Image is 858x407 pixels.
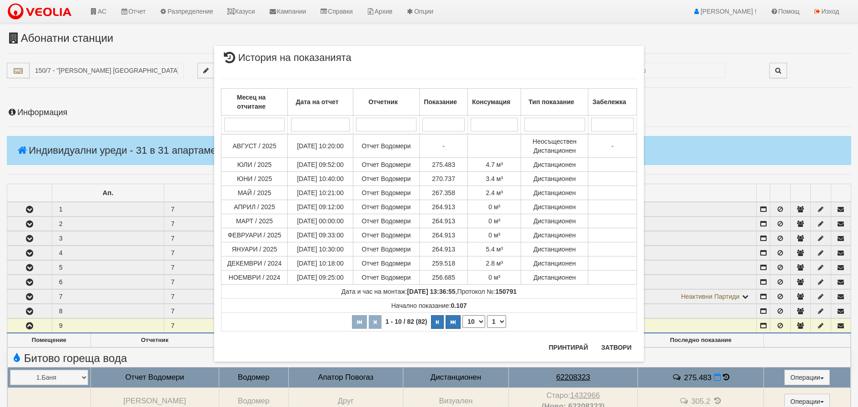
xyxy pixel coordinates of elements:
[596,340,637,355] button: Затвори
[288,172,353,186] td: [DATE] 10:40:00
[432,246,455,253] span: 264.913
[296,98,338,106] b: Дата на отчет
[288,158,353,172] td: [DATE] 09:52:00
[288,256,353,271] td: [DATE] 10:18:00
[468,89,521,116] th: Консумация: No sort applied, activate to apply an ascending sort
[432,231,455,239] span: 264.913
[486,175,503,182] span: 3.4 м³
[521,242,588,256] td: Дистанционен
[432,260,455,267] span: 259.518
[521,186,588,200] td: Дистанционен
[353,256,419,271] td: Отчет Водомери
[221,89,288,116] th: Месец на отчитане: No sort applied, activate to apply an ascending sort
[432,189,455,196] span: 267.358
[288,242,353,256] td: [DATE] 10:30:00
[353,228,419,242] td: Отчет Водомери
[487,315,506,328] select: Страница номер
[288,134,353,158] td: [DATE] 10:20:00
[431,315,444,329] button: Следваща страница
[529,98,574,106] b: Тип показание
[368,98,397,106] b: Отчетник
[521,228,588,242] td: Дистанционен
[353,89,419,116] th: Отчетник: No sort applied, activate to apply an ascending sort
[221,256,288,271] td: ДЕКЕМВРИ / 2024
[612,142,614,150] span: -
[407,288,455,295] strong: [DATE] 13:36:55
[341,288,456,295] span: Дата и час на монтаж:
[521,256,588,271] td: Дистанционен
[221,285,637,299] td: ,
[521,172,588,186] td: Дистанционен
[488,274,500,281] span: 0 м³
[432,274,455,281] span: 256.685
[521,158,588,172] td: Дистанционен
[446,315,461,329] button: Последна страница
[486,246,503,253] span: 5.4 м³
[288,228,353,242] td: [DATE] 09:33:00
[521,271,588,285] td: Дистанционен
[353,200,419,214] td: Отчет Водомери
[353,271,419,285] td: Отчет Водомери
[432,203,455,211] span: 264.913
[521,134,588,158] td: Неосъществен Дистанционен
[237,94,266,110] b: Месец на отчитане
[432,161,455,168] span: 275.483
[353,186,419,200] td: Отчет Водомери
[221,200,288,214] td: АПРИЛ / 2025
[221,134,288,158] td: АВГУСТ / 2025
[221,271,288,285] td: НОЕМВРИ / 2024
[488,231,500,239] span: 0 м³
[369,315,381,329] button: Предишна страница
[221,172,288,186] td: ЮНИ / 2025
[391,302,467,309] span: Начално показание:
[353,158,419,172] td: Отчет Водомери
[353,214,419,228] td: Отчет Водомери
[221,228,288,242] td: ФЕВРУАРИ / 2025
[383,318,430,325] span: 1 - 10 / 82 (82)
[221,158,288,172] td: ЮЛИ / 2025
[442,142,445,150] span: -
[353,242,419,256] td: Отчет Водомери
[221,242,288,256] td: ЯНУАРИ / 2025
[451,302,467,309] strong: 0.107
[221,53,351,70] span: История на показанията
[352,315,367,329] button: Първа страница
[432,175,455,182] span: 270.737
[432,217,455,225] span: 264.913
[592,98,626,106] b: Забележка
[221,186,288,200] td: МАЙ / 2025
[420,89,468,116] th: Показание: No sort applied, activate to apply an ascending sort
[486,189,503,196] span: 2.4 м³
[353,172,419,186] td: Отчет Водомери
[288,89,353,116] th: Дата на отчет: No sort applied, activate to apply an ascending sort
[588,89,637,116] th: Забележка: No sort applied, activate to apply an ascending sort
[488,203,500,211] span: 0 м³
[496,288,517,295] strong: 150791
[472,98,510,106] b: Консумация
[288,200,353,214] td: [DATE] 09:12:00
[288,214,353,228] td: [DATE] 00:00:00
[353,134,419,158] td: Отчет Водомери
[486,260,503,267] span: 2.8 м³
[543,340,593,355] button: Принтирай
[521,214,588,228] td: Дистанционен
[486,161,503,168] span: 4.7 м³
[288,271,353,285] td: [DATE] 09:25:00
[288,186,353,200] td: [DATE] 10:21:00
[221,214,288,228] td: МАРТ / 2025
[521,89,588,116] th: Тип показание: No sort applied, activate to apply an ascending sort
[488,217,500,225] span: 0 м³
[462,315,485,328] select: Брой редове на страница
[424,98,457,106] b: Показание
[521,200,588,214] td: Дистанционен
[457,288,517,295] span: Протокол №:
